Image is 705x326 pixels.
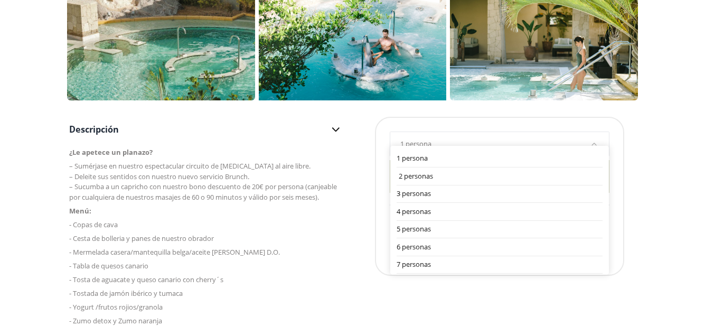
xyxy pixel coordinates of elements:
[390,160,609,193] a: 75,00 €comprar
[397,242,603,253] div: 6 personas
[397,224,603,235] div: 5 personas
[69,147,153,157] strong: ¿Le apetece un planazo?
[397,259,603,270] div: 7 personas
[69,275,343,285] p: - Tosta de aguacate y queso canario con cherry´s
[397,153,603,164] div: 1 persona
[69,220,343,230] p: - Copas de cava
[69,124,119,135] span: Descripción
[397,189,603,199] div: 3 personas
[69,261,343,272] p: - Tabla de quesos canario
[69,302,343,313] p: - Yogurt /frutos rojios/granola
[69,206,91,216] strong: Menú:
[399,171,603,182] div: 2 personas
[69,124,343,136] button: Descripción
[69,247,343,258] p: - Mermelada casera/mantequilla belga/aceite [PERSON_NAME] D.O.
[69,288,343,299] p: - Tostada de jamón ibérico y tumaca
[69,161,343,202] p: – Sumérjase en nuestro espectacular circuito de [MEDICAL_DATA] al aire libre. – Deleite sus senti...
[397,207,603,217] div: 4 personas
[400,139,431,148] span: 1 persona
[69,234,343,244] p: - Cesta de bolleria y panes de nuestro obrador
